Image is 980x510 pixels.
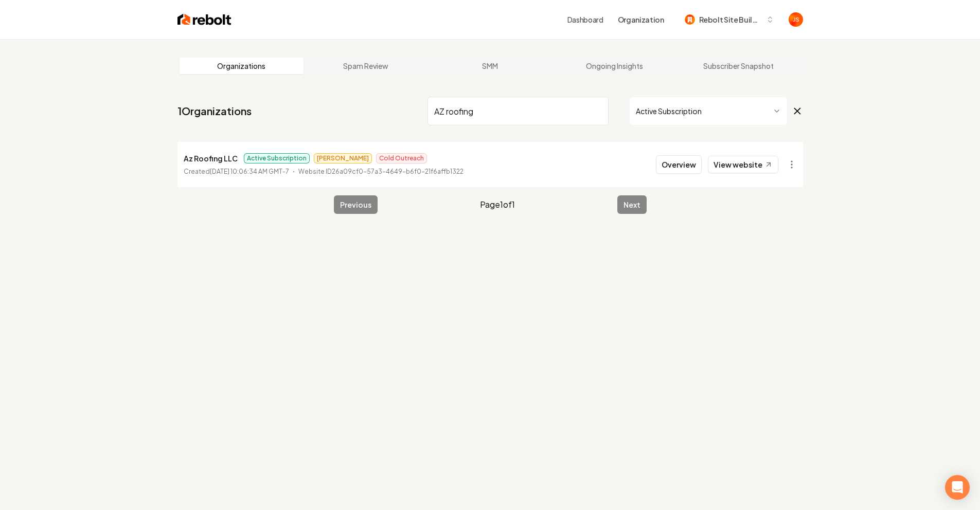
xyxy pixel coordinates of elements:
[304,58,428,74] a: Spam Review
[428,58,553,74] a: SMM
[177,104,252,118] a: 1Organizations
[480,198,515,211] span: Page 1 of 1
[789,12,803,27] img: James Shamoun
[676,58,801,74] a: Subscriber Snapshot
[244,153,310,163] span: Active Subscription
[789,12,803,27] button: Open user button
[612,10,670,29] button: Organization
[376,153,427,163] span: Cold Outreach
[708,156,778,173] a: View website
[184,152,238,165] p: Az Roofing LLC
[656,155,702,174] button: Overview
[314,153,372,163] span: [PERSON_NAME]
[298,167,464,177] p: Website ID 26a09cf0-57a3-4649-b6f0-21f6affb1322
[699,14,762,25] span: Rebolt Site Builder
[177,12,231,27] img: Rebolt Logo
[945,475,970,500] div: Open Intercom Messenger
[427,97,609,125] input: Search by name or ID
[210,168,289,175] time: [DATE] 10:06:34 AM GMT-7
[567,14,603,25] a: Dashboard
[685,14,695,25] img: Rebolt Site Builder
[180,58,304,74] a: Organizations
[552,58,676,74] a: Ongoing Insights
[184,167,289,177] p: Created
